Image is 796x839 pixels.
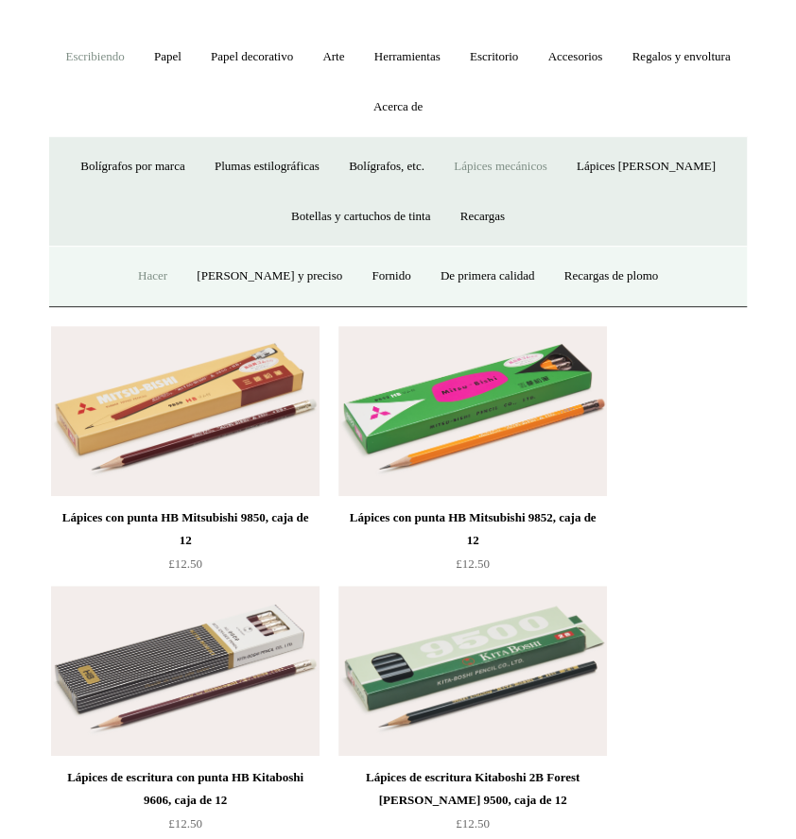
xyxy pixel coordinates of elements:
font: Papel [154,49,182,63]
a: Escribiendo [53,32,138,82]
a: [PERSON_NAME] y preciso [183,251,355,301]
font: Bolígrafos por marca [80,159,184,173]
font: Lápices con punta HB Mitsubishi 9852, caja de 12 [350,510,597,547]
font: £12.50 [456,816,490,830]
a: Recargas de plomo [551,251,671,301]
a: Lápices con punta HB Mitsubishi 9852, caja de 12 £12.50 [338,506,607,584]
a: Papel decorativo [198,32,306,82]
a: Lápices de escritura Kitaboshi 2B Forest Green 9500, caja de 12 Lápices de escritura Kitaboshi 2B... [338,586,607,756]
font: Recargas de plomo [564,268,658,283]
a: Papel [141,32,195,82]
font: £12.50 [168,556,202,571]
font: Herramientas [374,49,441,63]
font: Lápices de escritura con punta HB Kitaboshi 9606, caja de 12 [67,770,303,807]
font: Regalos y envoltura [632,49,730,63]
a: Lápices con punta HB Mitsubishi 9852, caja de 12 Lápices con punta HB Mitsubishi 9852, caja de 12 [338,326,607,496]
font: Lápices de escritura Kitaboshi 2B Forest [PERSON_NAME] 9500, caja de 12 [366,770,580,807]
font: De primera calidad [441,268,535,283]
a: Arte [309,32,357,82]
font: Acerca de [373,99,423,113]
font: Recargas [460,209,505,223]
font: Fornido [372,268,410,283]
a: Bolígrafos por marca [67,142,198,192]
font: £12.50 [168,816,202,830]
a: Herramientas [361,32,454,82]
font: Lápices [PERSON_NAME] [577,159,716,173]
a: Lápices mecánicos [441,142,561,192]
a: De primera calidad [427,251,548,301]
a: Regalos y envoltura [618,32,743,82]
a: Plumas estilográficas [201,142,333,192]
font: [PERSON_NAME] y preciso [197,268,342,283]
a: Recargas [447,192,518,242]
a: Lápices de escritura con punta HB Kitaboshi 9606, caja de 12 Lápices de escritura con punta HB Ki... [51,586,320,756]
font: Papel decorativo [211,49,293,63]
font: Arte [322,49,344,63]
img: Lápices de escritura Kitaboshi 2B Forest Green 9500, caja de 12 [338,586,607,756]
a: Accesorios [534,32,615,82]
font: £12.50 [456,556,490,571]
font: Bolígrafos, etc. [349,159,424,173]
img: Lápices de escritura con punta HB Kitaboshi 9606, caja de 12 [51,586,320,756]
font: Accesorios [547,49,602,63]
font: Escritorio [470,49,518,63]
font: Botellas y cartuchos de tinta [291,209,430,223]
a: Escritorio [457,32,531,82]
font: Lápices con punta HB Mitsubishi 9850, caja de 12 [62,510,309,547]
font: Lápices mecánicos [454,159,547,173]
font: Plumas estilográficas [215,159,320,173]
a: Acerca de [360,82,436,132]
a: Lápices [PERSON_NAME] [563,142,729,192]
img: Lápices con punta HB Mitsubishi 9850, caja de 12 [51,326,320,496]
a: Lápices con punta HB Mitsubishi 9850, caja de 12 £12.50 [51,506,320,584]
font: Hacer [138,268,167,283]
font: Escribiendo [66,49,125,63]
a: Hacer [125,251,181,301]
a: Bolígrafos, etc. [336,142,438,192]
a: Botellas y cartuchos de tinta [278,192,443,242]
a: Fornido [358,251,424,301]
img: Lápices con punta HB Mitsubishi 9852, caja de 12 [338,326,607,496]
a: Lápices con punta HB Mitsubishi 9850, caja de 12 Lápices con punta HB Mitsubishi 9850, caja de 12 [51,326,320,496]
